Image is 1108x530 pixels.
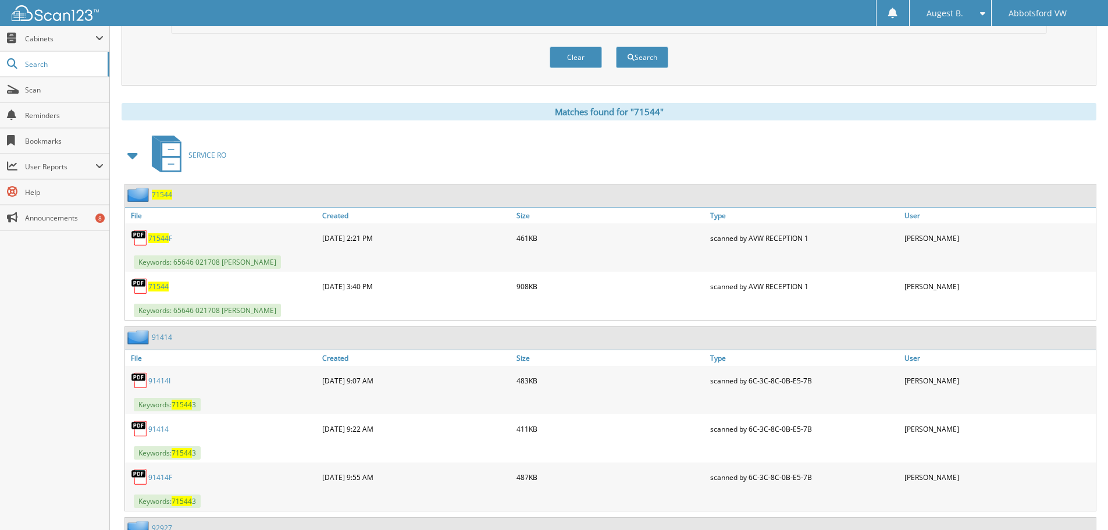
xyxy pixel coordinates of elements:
[127,330,152,344] img: folder2.png
[550,47,602,68] button: Clear
[148,233,169,243] span: 71544
[514,275,708,298] div: 908KB
[902,275,1096,298] div: [PERSON_NAME]
[172,400,192,410] span: 71544
[145,132,226,178] a: SERVICE RO
[25,85,104,95] span: Scan
[707,226,902,250] div: scanned by AVW RECEPTION 1
[125,208,319,223] a: File
[25,162,95,172] span: User Reports
[707,465,902,489] div: scanned by 6C-3C-8C-0B-E5-7B
[707,208,902,223] a: Type
[152,332,172,342] a: 91414
[902,417,1096,440] div: [PERSON_NAME]
[707,369,902,392] div: scanned by 6C-3C-8C-0B-E5-7B
[514,417,708,440] div: 411KB
[95,214,105,223] div: 8
[902,465,1096,489] div: [PERSON_NAME]
[25,34,95,44] span: Cabinets
[152,190,172,200] a: 71544
[131,468,148,486] img: PDF.png
[131,372,148,389] img: PDF.png
[927,10,963,17] span: Augest B.
[902,350,1096,366] a: User
[125,350,319,366] a: File
[12,5,99,21] img: scan123-logo-white.svg
[172,448,192,458] span: 71544
[131,278,148,295] img: PDF.png
[134,495,201,508] span: Keywords: 3
[25,213,104,223] span: Announcements
[902,369,1096,392] div: [PERSON_NAME]
[319,350,514,366] a: Created
[707,350,902,366] a: Type
[902,208,1096,223] a: User
[131,420,148,437] img: PDF.png
[188,150,226,160] span: SERVICE RO
[514,208,708,223] a: Size
[707,417,902,440] div: scanned by 6C-3C-8C-0B-E5-7B
[25,59,102,69] span: Search
[514,350,708,366] a: Size
[1009,10,1067,17] span: Abbotsford VW
[514,465,708,489] div: 487KB
[25,187,104,197] span: Help
[319,275,514,298] div: [DATE] 3:40 PM
[25,111,104,120] span: Reminders
[148,472,172,482] a: 91414F
[148,424,169,434] a: 91414
[319,417,514,440] div: [DATE] 9:22 AM
[127,187,152,202] img: folder2.png
[514,226,708,250] div: 461KB
[122,103,1096,120] div: Matches found for "71544"
[514,369,708,392] div: 483KB
[134,304,281,317] span: Keywords: 65646 021708 [PERSON_NAME]
[134,255,281,269] span: Keywords: 65646 021708 [PERSON_NAME]
[148,282,169,291] a: 71544
[131,229,148,247] img: PDF.png
[148,376,170,386] a: 91414I
[134,446,201,460] span: Keywords: 3
[172,496,192,506] span: 71544
[319,465,514,489] div: [DATE] 9:55 AM
[902,226,1096,250] div: [PERSON_NAME]
[148,233,172,243] a: 71544F
[616,47,668,68] button: Search
[319,208,514,223] a: Created
[707,275,902,298] div: scanned by AVW RECEPTION 1
[25,136,104,146] span: Bookmarks
[134,398,201,411] span: Keywords: 3
[319,226,514,250] div: [DATE] 2:21 PM
[319,369,514,392] div: [DATE] 9:07 AM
